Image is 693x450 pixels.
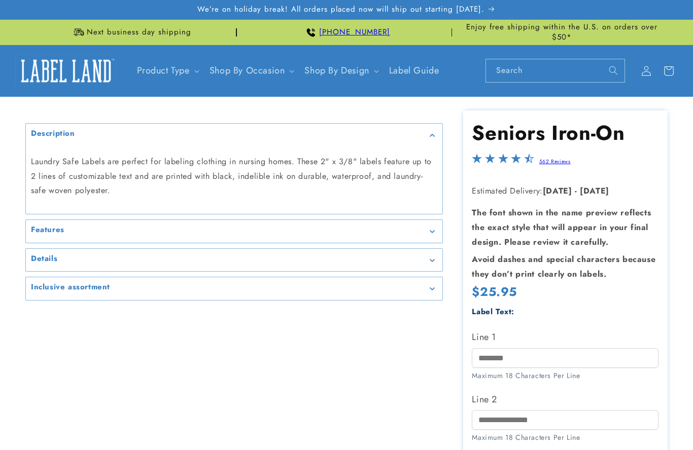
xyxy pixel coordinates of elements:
a: Shop By Design [304,64,369,77]
a: Product Type [137,64,190,77]
h1: Seniors Iron-On [472,120,659,146]
strong: [DATE] [580,185,609,197]
summary: Description [26,124,442,146]
a: [PHONE_NUMBER] [319,26,390,37]
span: 4.4-star overall rating [472,156,534,168]
span: Enjoy free shipping within the U.S. on orders over $50* [456,22,668,42]
span: $25.95 [472,284,517,299]
button: Search [602,59,625,82]
p: Laundry Safe Labels are perfect for labeling clothing in nursing homes. These 2" x 3/8" labels fe... [31,155,437,198]
div: Maximum 18 Characters Per Line [472,370,659,381]
strong: Avoid dashes and special characters because they don’t print clearly on labels. [472,253,655,280]
span: Shop By Occasion [210,65,285,77]
img: Label Land [15,55,117,87]
label: Line 2 [472,391,659,407]
label: Label Text: [472,306,514,317]
h2: Inclusive assortment [31,282,110,292]
div: Announcement [456,20,668,45]
a: Label Land [12,51,121,90]
label: Line 1 [472,329,659,345]
h2: Details [31,254,57,264]
summary: Shop By Design [298,59,383,83]
summary: Details [26,249,442,272]
media-gallery: Gallery Viewer [25,123,443,300]
a: 562 Reviews [539,158,571,165]
div: Maximum 18 Characters Per Line [472,432,659,443]
strong: - [575,185,577,197]
div: Announcement [241,20,453,45]
span: Next business day shipping [87,27,191,37]
strong: The font shown in the name preview reflects the exact style that will appear in your final design... [472,207,651,248]
summary: Inclusive assortment [26,277,442,300]
span: Label Guide [389,65,439,77]
p: Estimated Delivery: [472,184,659,199]
summary: Shop By Occasion [203,59,299,83]
a: Label Guide [383,59,445,83]
div: Announcement [25,20,237,45]
h2: Description [31,129,75,139]
h2: Features [31,225,64,235]
summary: Features [26,220,442,243]
strong: [DATE] [543,185,572,197]
summary: Product Type [131,59,203,83]
span: We’re on holiday break! All orders placed now will ship out starting [DATE]. [197,5,484,15]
